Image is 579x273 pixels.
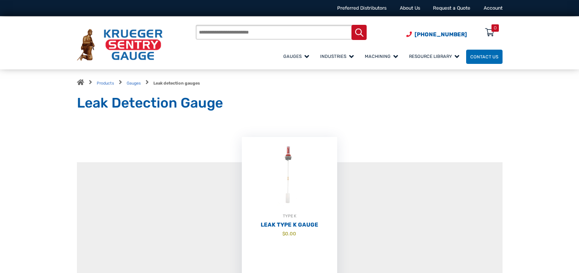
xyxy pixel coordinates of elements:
[279,48,316,64] a: Gauges
[466,50,503,64] a: Contact Us
[77,29,163,61] img: Krueger Sentry Gauge
[365,54,398,59] span: Machining
[405,48,466,64] a: Resource Library
[77,95,503,112] h1: Leak Detection Gauge
[409,54,459,59] span: Resource Library
[470,54,498,59] span: Contact Us
[283,54,309,59] span: Gauges
[153,81,200,85] strong: Leak detection gauges
[337,5,386,11] a: Preferred Distributors
[361,48,405,64] a: Machining
[400,5,420,11] a: About Us
[242,137,338,213] img: Leak Detection Gauge
[127,81,141,85] a: Gauges
[282,231,285,237] span: $
[316,48,361,64] a: Industries
[97,81,114,85] a: Products
[433,5,470,11] a: Request a Quote
[484,5,503,11] a: Account
[320,54,354,59] span: Industries
[282,231,296,237] bdi: 0.00
[406,30,467,39] a: Phone Number (920) 434-8860
[494,24,497,32] div: 0
[415,31,467,38] span: [PHONE_NUMBER]
[242,213,338,220] div: TYPE K
[242,222,338,228] h2: Leak Type K Gauge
